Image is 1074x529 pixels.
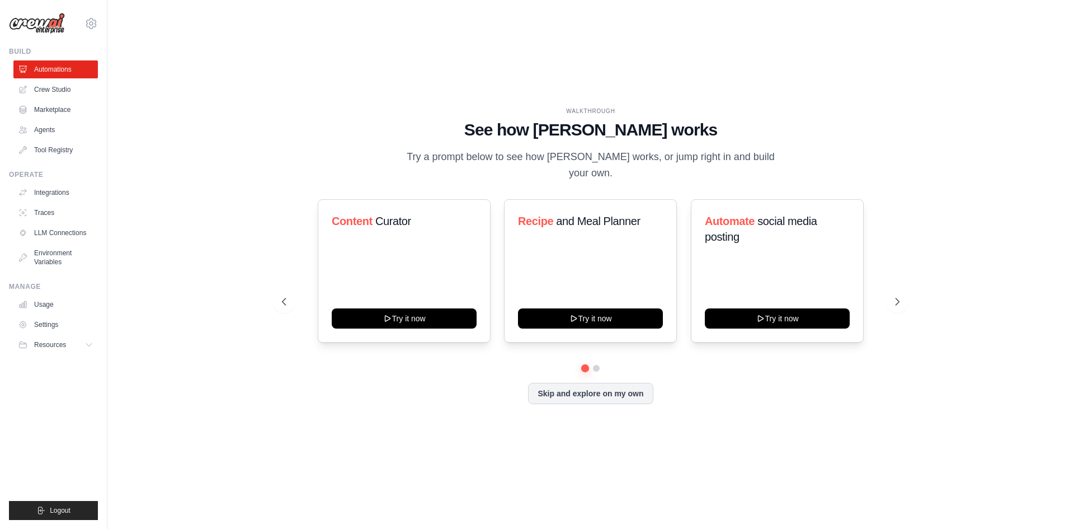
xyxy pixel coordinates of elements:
button: Resources [13,336,98,354]
a: Environment Variables [13,244,98,271]
span: Automate [705,215,755,227]
a: Crew Studio [13,81,98,99]
button: Try it now [518,308,663,329]
a: LLM Connections [13,224,98,242]
div: Manage [9,282,98,291]
span: social media posting [705,215,817,243]
div: WALKTHROUGH [282,107,899,115]
span: and Meal Planner [557,215,640,227]
a: Usage [13,296,98,313]
span: Resources [34,340,66,349]
button: Logout [9,501,98,520]
button: Try it now [705,308,850,329]
div: Build [9,47,98,56]
div: Operate [9,170,98,179]
button: Skip and explore on my own [528,383,653,404]
span: Recipe [518,215,553,227]
button: Try it now [332,308,477,329]
h1: See how [PERSON_NAME] works [282,120,899,140]
span: Content [332,215,373,227]
span: Curator [375,215,411,227]
a: Tool Registry [13,141,98,159]
img: Logo [9,13,65,34]
span: Logout [50,506,70,515]
a: Settings [13,316,98,334]
a: Marketplace [13,101,98,119]
a: Automations [13,60,98,78]
a: Agents [13,121,98,139]
a: Integrations [13,184,98,202]
a: Traces [13,204,98,222]
p: Try a prompt below to see how [PERSON_NAME] works, or jump right in and build your own. [403,149,779,182]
